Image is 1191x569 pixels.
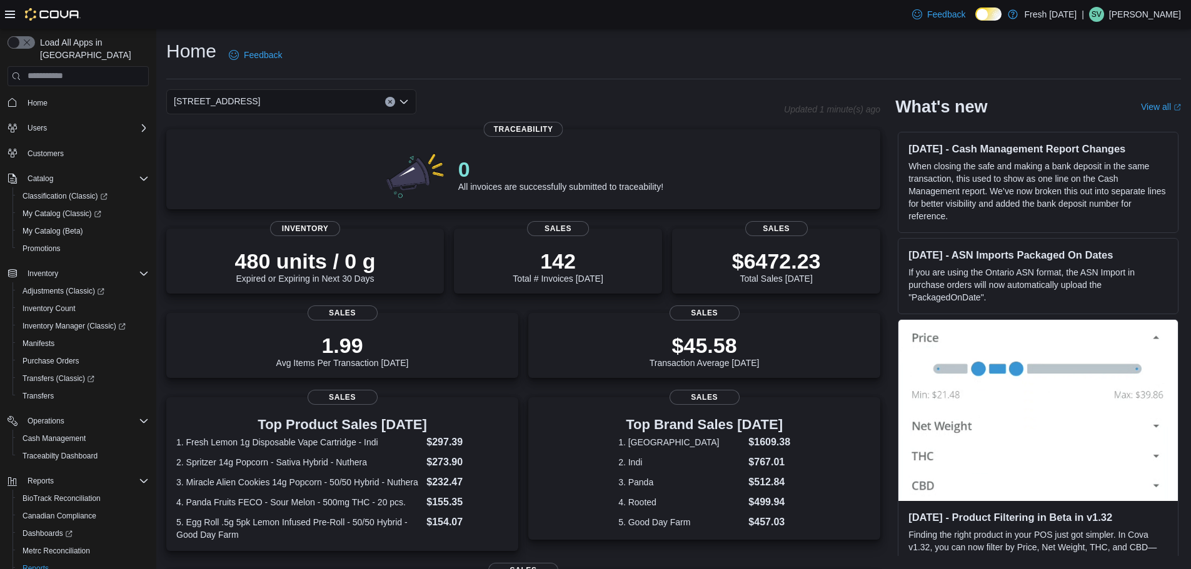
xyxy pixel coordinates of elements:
[13,370,154,387] a: Transfers (Classic)
[18,526,78,541] a: Dashboards
[13,240,154,257] button: Promotions
[176,516,421,541] dt: 5. Egg Roll .5g 5pk Lemon Infused Pre-Roll - 50/50 Hybrid - Good Day Farm
[176,496,421,508] dt: 4. Panda Fruits FECO - Sour Melon - 500mg THC - 20 pcs.
[18,284,149,299] span: Adjustments (Classic)
[23,191,108,201] span: Classification (Classic)
[18,354,84,369] a: Purchase Orders
[458,157,663,192] div: All invoices are successfully submitted to traceability!
[23,374,94,383] span: Transfers (Classic)
[513,249,603,284] div: Total # Invoices [DATE]
[527,221,590,236] span: Sales
[28,174,53,184] span: Catalog
[176,436,421,448] dt: 1. Fresh Lemon 1g Disposable Vape Cartridge - Indi
[907,2,970,27] a: Feedback
[13,317,154,335] a: Inventory Manager (Classic)
[166,39,216,64] h1: Home
[908,160,1168,222] p: When closing the safe and making a bank deposit in the same transaction, this used to show as one...
[618,456,743,468] dt: 2. Indi
[23,146,149,161] span: Customers
[13,187,154,205] a: Classification (Classic)
[3,265,154,282] button: Inventory
[18,206,149,221] span: My Catalog (Classic)
[18,241,149,256] span: Promotions
[670,305,740,320] span: Sales
[732,249,821,274] p: $6472.23
[23,171,149,186] span: Catalog
[23,493,101,503] span: BioTrack Reconciliation
[18,508,101,523] a: Canadian Compliance
[28,149,64,159] span: Customers
[23,321,126,331] span: Inventory Manager (Classic)
[1109,7,1181,22] p: [PERSON_NAME]
[1173,104,1181,111] svg: External link
[224,42,287,67] a: Feedback
[484,122,563,137] span: Traceability
[18,319,149,334] span: Inventory Manager (Classic)
[18,431,91,446] a: Cash Management
[23,171,58,186] button: Catalog
[18,543,149,558] span: Metrc Reconciliation
[18,371,99,386] a: Transfers (Classic)
[732,249,821,284] div: Total Sales [DATE]
[748,475,790,490] dd: $512.84
[23,356,79,366] span: Purchase Orders
[18,543,95,558] a: Metrc Reconciliation
[18,319,131,334] a: Inventory Manager (Classic)
[908,249,1168,261] h3: [DATE] - ASN Imports Packaged On Dates
[176,456,421,468] dt: 2. Spritzer 14g Popcorn - Sativa Hybrid - Nuthera
[235,249,376,274] p: 480 units / 0 g
[618,417,790,432] h3: Top Brand Sales [DATE]
[18,301,81,316] a: Inventory Count
[13,205,154,222] a: My Catalog (Classic)
[618,436,743,448] dt: 1. [GEOGRAPHIC_DATA]
[927,8,965,21] span: Feedback
[23,95,149,111] span: Home
[1082,7,1084,22] p: |
[276,333,409,368] div: Avg Items Per Transaction [DATE]
[23,226,83,236] span: My Catalog (Beta)
[270,221,340,236] span: Inventory
[13,542,154,560] button: Metrc Reconciliation
[18,336,149,351] span: Manifests
[383,149,448,199] img: 0
[748,515,790,530] dd: $457.03
[28,476,54,486] span: Reports
[25,8,81,21] img: Cova
[18,448,103,463] a: Traceabilty Dashboard
[3,412,154,430] button: Operations
[1141,102,1181,112] a: View allExternal link
[18,491,149,506] span: BioTrack Reconciliation
[23,413,149,428] span: Operations
[908,511,1168,523] h3: [DATE] - Product Filtering in Beta in v1.32
[308,390,378,405] span: Sales
[35,36,149,61] span: Load All Apps in [GEOGRAPHIC_DATA]
[426,435,508,450] dd: $297.39
[23,391,54,401] span: Transfers
[1089,7,1104,22] div: Steve Volz
[748,495,790,510] dd: $499.94
[18,371,149,386] span: Transfers (Classic)
[745,221,808,236] span: Sales
[28,123,47,133] span: Users
[235,249,376,284] div: Expired or Expiring in Next 30 Days
[18,284,109,299] a: Adjustments (Classic)
[13,222,154,240] button: My Catalog (Beta)
[23,528,73,538] span: Dashboards
[18,448,149,463] span: Traceabilty Dashboard
[13,335,154,352] button: Manifests
[13,430,154,447] button: Cash Management
[23,266,149,281] span: Inventory
[618,476,743,488] dt: 3. Panda
[18,388,149,403] span: Transfers
[23,146,69,161] a: Customers
[670,390,740,405] span: Sales
[18,301,149,316] span: Inventory Count
[748,435,790,450] dd: $1609.38
[23,244,61,254] span: Promotions
[18,526,149,541] span: Dashboards
[23,451,98,461] span: Traceabilty Dashboard
[426,515,508,530] dd: $154.07
[426,495,508,510] dd: $155.35
[784,104,880,114] p: Updated 1 minute(s) ago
